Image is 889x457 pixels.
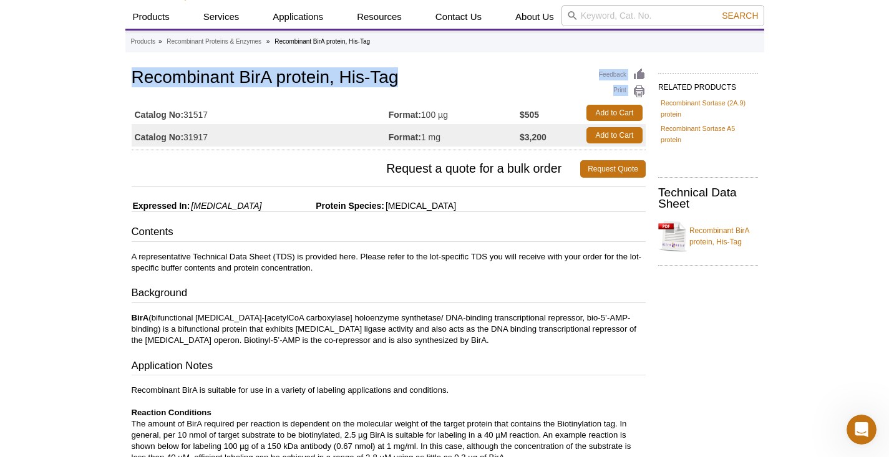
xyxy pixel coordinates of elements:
td: 31917 [132,124,389,147]
td: 100 µg [389,102,520,124]
span: Search [722,11,758,21]
span: Request a quote for a bulk order [132,160,581,178]
iframe: Intercom live chat [847,415,877,445]
a: About Us [508,5,561,29]
a: Add to Cart [586,127,643,143]
li: » [266,38,270,45]
a: Add to Cart [586,105,643,121]
a: Recombinant Sortase (2A.9) protein [661,97,755,120]
a: Recombinant BirA protein, His-Tag [658,218,758,255]
strong: Format: [389,132,421,143]
strong: Catalog No: [135,109,184,120]
h3: Contents [132,224,646,242]
strong: $3,200 [520,132,547,143]
a: Services [196,5,247,29]
h3: Application Notes [132,358,646,376]
strong: Catalog No: [135,132,184,143]
b: Reaction Conditions [132,408,211,417]
strong: BirA [132,313,149,322]
p: A representative Technical Data Sheet (TDS) is provided here. Please refer to the lot-specific TD... [132,251,646,274]
td: 1 mg [389,124,520,147]
input: Keyword, Cat. No. [561,5,764,26]
span: Protein Species: [264,201,384,211]
p: (bifunctional [MEDICAL_DATA]-[acetylCoA carboxylase] holoenzyme synthetase/ DNA-binding transcrip... [132,312,646,346]
a: Applications [265,5,331,29]
li: » [158,38,162,45]
li: Recombinant BirA protein, His-Tag [274,38,370,45]
button: Search [718,10,762,21]
span: Expressed In: [132,201,190,211]
strong: $505 [520,109,539,120]
h1: Recombinant BirA protein, His-Tag [132,68,646,89]
a: Print [599,85,646,99]
h2: RELATED PRODUCTS [658,73,758,95]
a: Resources [349,5,409,29]
span: [MEDICAL_DATA] [384,201,456,211]
a: Request Quote [580,160,646,178]
a: Recombinant Sortase A5 protein [661,123,755,145]
i: [MEDICAL_DATA] [191,201,261,211]
a: Products [125,5,177,29]
a: Contact Us [428,5,489,29]
a: Products [131,36,155,47]
h2: Technical Data Sheet [658,187,758,209]
a: Recombinant Proteins & Enzymes [167,36,261,47]
td: 31517 [132,102,389,124]
a: Feedback [599,68,646,82]
h3: Background [132,286,646,303]
strong: Format: [389,109,421,120]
